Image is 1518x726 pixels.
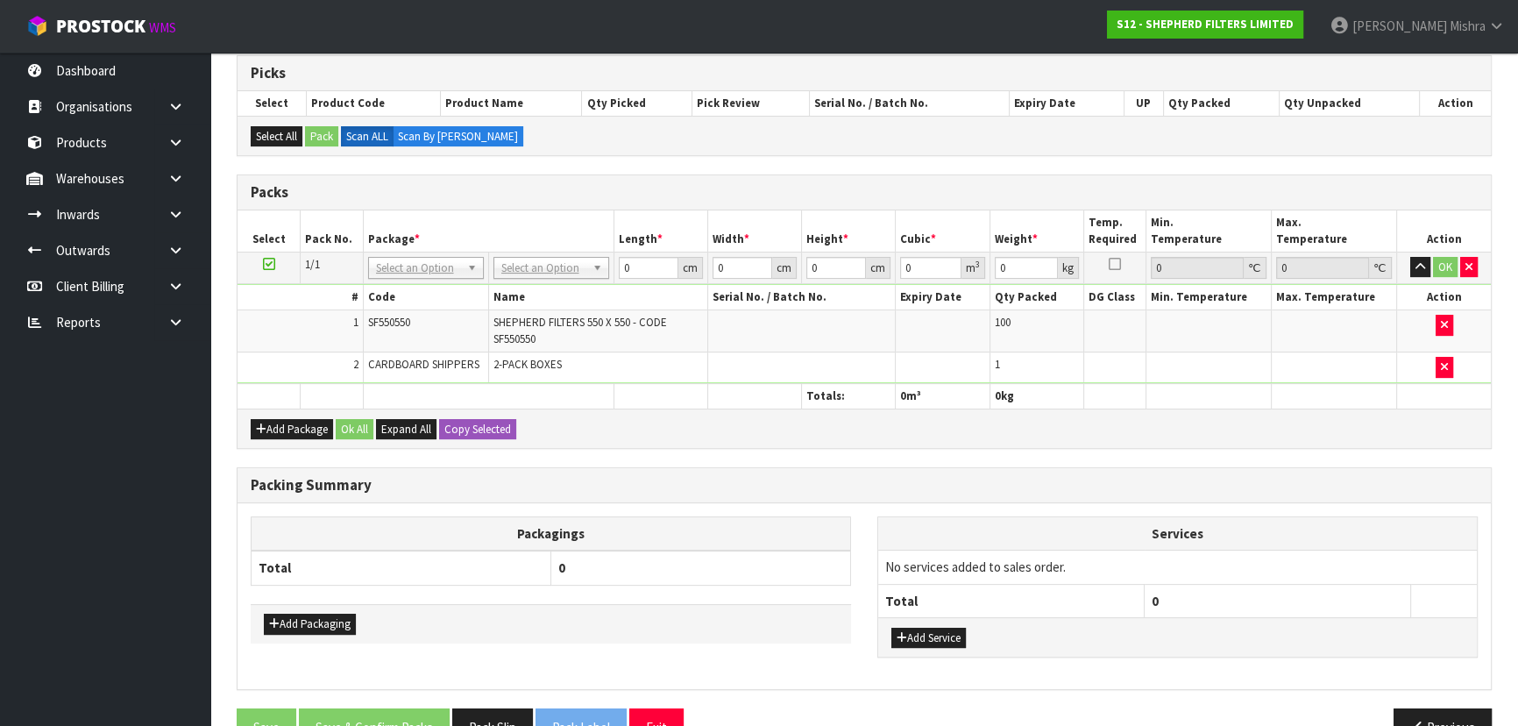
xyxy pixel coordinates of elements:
[252,517,851,552] th: Packagings
[1433,257,1458,278] button: OK
[878,551,1477,584] td: No services added to sales order.
[1146,210,1272,252] th: Min. Temperature
[306,91,440,116] th: Product Code
[707,210,801,252] th: Width
[251,419,333,440] button: Add Package
[252,551,551,585] th: Total
[802,383,896,409] th: Totals:
[1058,257,1079,279] div: kg
[353,357,358,372] span: 2
[493,357,562,372] span: 2-PACK BOXES
[1280,91,1420,116] th: Qty Unpacked
[1107,11,1303,39] a: S12 - SHEPHERD FILTERS LIMITED
[149,19,176,36] small: WMS
[1124,91,1163,116] th: UP
[772,257,797,279] div: cm
[1163,91,1279,116] th: Qty Packed
[1009,91,1124,116] th: Expiry Date
[1369,257,1392,279] div: ℃
[995,388,1001,403] span: 0
[251,184,1478,201] h3: Packs
[56,15,145,38] span: ProStock
[900,388,906,403] span: 0
[896,383,990,409] th: m³
[582,91,692,116] th: Qty Picked
[381,422,431,437] span: Expand All
[264,614,356,635] button: Add Packaging
[305,126,338,147] button: Pack
[995,315,1011,330] span: 100
[26,15,48,37] img: cube-alt.png
[995,357,1000,372] span: 1
[488,285,707,310] th: Name
[363,210,614,252] th: Package
[878,517,1477,551] th: Services
[1397,210,1491,252] th: Action
[975,259,980,270] sup: 3
[251,477,1478,494] h3: Packing Summary
[493,315,667,345] span: SHEPHERD FILTERS 550 X 550 - CODE SF550550
[1152,593,1159,609] span: 0
[558,559,565,576] span: 0
[990,383,1083,409] th: kg
[341,126,394,147] label: Scan ALL
[1352,18,1447,34] span: [PERSON_NAME]
[692,91,810,116] th: Pick Review
[1083,210,1146,252] th: Temp. Required
[336,419,373,440] button: Ok All
[441,91,582,116] th: Product Name
[896,285,990,310] th: Expiry Date
[866,257,890,279] div: cm
[990,285,1083,310] th: Qty Packed
[238,210,301,252] th: Select
[376,258,460,279] span: Select an Option
[614,210,707,252] th: Length
[439,419,516,440] button: Copy Selected
[1146,285,1272,310] th: Min. Temperature
[1419,91,1491,116] th: Action
[501,258,585,279] span: Select an Option
[878,584,1145,617] th: Total
[301,210,364,252] th: Pack No.
[251,126,302,147] button: Select All
[363,285,488,310] th: Code
[393,126,523,147] label: Scan By [PERSON_NAME]
[1272,285,1397,310] th: Max. Temperature
[1244,257,1266,279] div: ℃
[1117,17,1294,32] strong: S12 - SHEPHERD FILTERS LIMITED
[368,315,410,330] span: SF550550
[802,210,896,252] th: Height
[891,628,966,649] button: Add Service
[896,210,990,252] th: Cubic
[238,285,363,310] th: #
[1397,285,1491,310] th: Action
[353,315,358,330] span: 1
[238,91,306,116] th: Select
[251,65,1478,82] h3: Picks
[368,357,479,372] span: CARDBOARD SHIPPERS
[678,257,703,279] div: cm
[990,210,1083,252] th: Weight
[707,285,896,310] th: Serial No. / Batch No.
[1450,18,1486,34] span: Mishra
[961,257,985,279] div: m
[376,419,436,440] button: Expand All
[1272,210,1397,252] th: Max. Temperature
[305,257,320,272] span: 1/1
[810,91,1010,116] th: Serial No. / Batch No.
[1083,285,1146,310] th: DG Class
